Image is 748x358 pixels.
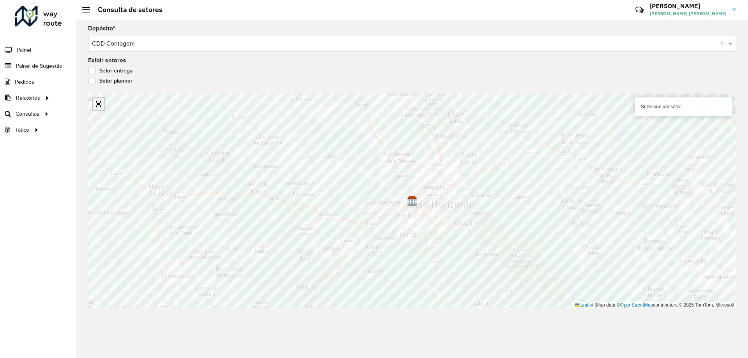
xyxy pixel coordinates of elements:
div: Map data © contributors,© 2025 TomTom, Microsoft [573,302,736,309]
span: [PERSON_NAME] [PERSON_NAME] [650,10,727,17]
h3: [PERSON_NAME] [650,2,727,10]
span: | [595,302,596,308]
div: Selecione um setor [635,97,732,116]
a: Abrir mapa em tela cheia [93,98,104,110]
a: OpenStreetMap [620,302,653,308]
span: Tático [15,126,29,134]
span: Clear all [720,39,727,48]
a: Leaflet [575,302,593,308]
span: Relatórios [16,94,40,102]
span: Painel [17,46,31,54]
label: Exibir setores [88,56,126,65]
a: Contato Rápido [631,2,648,18]
span: Painel de Sugestão [16,62,62,70]
label: Setor planner [88,77,132,85]
span: Pedidos [15,78,34,86]
h2: Consulta de setores [90,5,162,14]
label: Setor entrega [88,67,133,74]
label: Depósito [88,24,115,33]
span: Consultas [16,110,39,118]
